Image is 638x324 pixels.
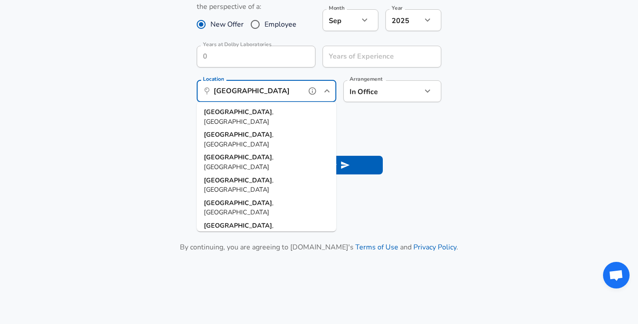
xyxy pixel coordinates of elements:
button: help [306,84,319,98]
span: , [GEOGRAPHIC_DATA] [204,153,273,171]
input: 7 [323,46,422,67]
label: Year [392,5,403,11]
span: New Offer [210,19,244,30]
div: Sep [323,9,359,31]
label: Arrangement [350,76,382,82]
strong: [GEOGRAPHIC_DATA] [204,130,272,139]
span: , [GEOGRAPHIC_DATA] [204,107,273,126]
label: Years at Dolby Laboratories [203,42,272,47]
a: Privacy Policy [413,242,456,252]
strong: [GEOGRAPHIC_DATA] [204,221,272,230]
label: Location [203,76,224,82]
strong: [GEOGRAPHIC_DATA] [204,175,272,184]
strong: [GEOGRAPHIC_DATA] [204,198,272,207]
span: Employee [265,19,296,30]
button: Close [321,85,333,97]
div: 2025 [385,9,422,31]
label: Month [329,5,344,11]
strong: [GEOGRAPHIC_DATA] [204,107,272,116]
div: Open chat [603,262,630,288]
span: , [GEOGRAPHIC_DATA] [204,221,273,240]
span: , [GEOGRAPHIC_DATA] [204,198,273,217]
span: , [GEOGRAPHIC_DATA] [204,175,273,194]
a: Terms of Use [355,242,398,252]
strong: [GEOGRAPHIC_DATA] [204,153,272,162]
div: In Office [343,80,408,102]
span: , [GEOGRAPHIC_DATA] [204,130,273,149]
input: 0 [197,46,296,67]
